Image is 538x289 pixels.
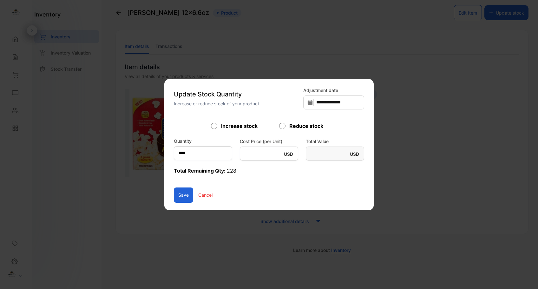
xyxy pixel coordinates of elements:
label: Quantity [174,138,192,144]
label: Increase stock [221,122,258,130]
span: 228 [227,167,236,174]
p: Increase or reduce stock of your product [174,100,299,107]
label: Adjustment date [303,87,364,94]
p: Update Stock Quantity [174,89,299,99]
p: Total Remaining Qty: [174,167,364,181]
label: Total Value [306,138,364,145]
p: USD [284,151,293,157]
p: Cancel [198,192,213,198]
p: USD [350,151,359,157]
label: Cost Price (per Unit) [240,138,298,145]
label: Reduce stock [289,122,323,130]
button: Save [174,187,193,203]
